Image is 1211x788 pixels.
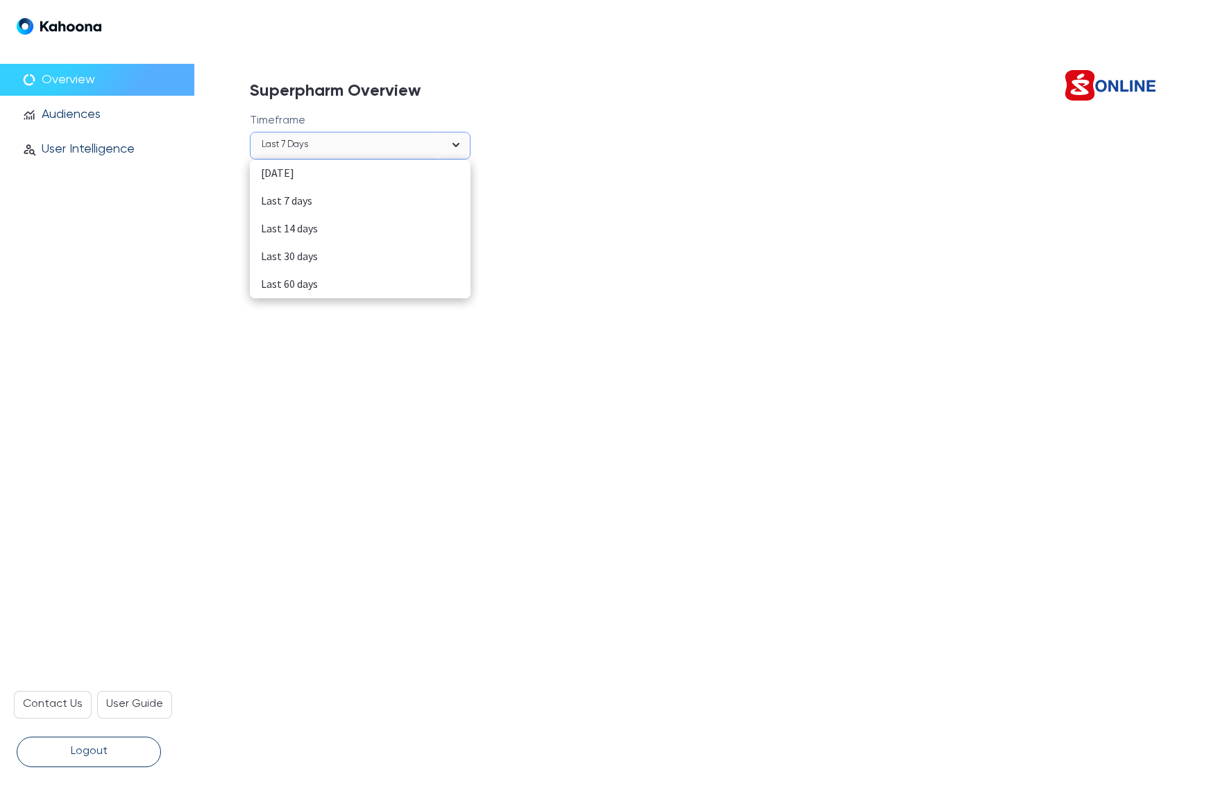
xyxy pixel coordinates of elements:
[448,137,464,153] svg: open
[22,108,36,121] span: monitoring
[261,275,459,293] div: Last 60 days
[261,248,459,266] div: Last 30 days
[262,137,308,155] div: Last 7 days
[106,696,163,714] p: User Guide
[261,164,459,182] div: [DATE]
[14,691,92,719] a: Contact Us
[250,114,305,128] p: Timeframe
[261,220,459,238] div: Last 14 days
[71,743,108,761] p: Logout
[17,142,211,157] a: person_searchUser Intelligence
[42,142,135,157] p: User Intelligence
[42,72,95,87] p: Overview
[431,137,432,152] input: Selected Last 7 days. Timeframe
[22,73,36,87] span: data_usage
[97,691,172,719] a: User Guide
[17,72,211,87] a: data_usageOverview
[23,696,83,714] p: Contact Us
[250,67,879,112] h1: Superpharm Overview
[22,142,36,156] span: person_search
[42,107,101,122] p: Audiences
[17,737,161,767] button: Logout
[1065,69,1155,101] img: 0
[261,192,459,210] div: Last 7 days
[17,18,101,35] img: Logo
[17,107,211,122] a: monitoringAudiences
